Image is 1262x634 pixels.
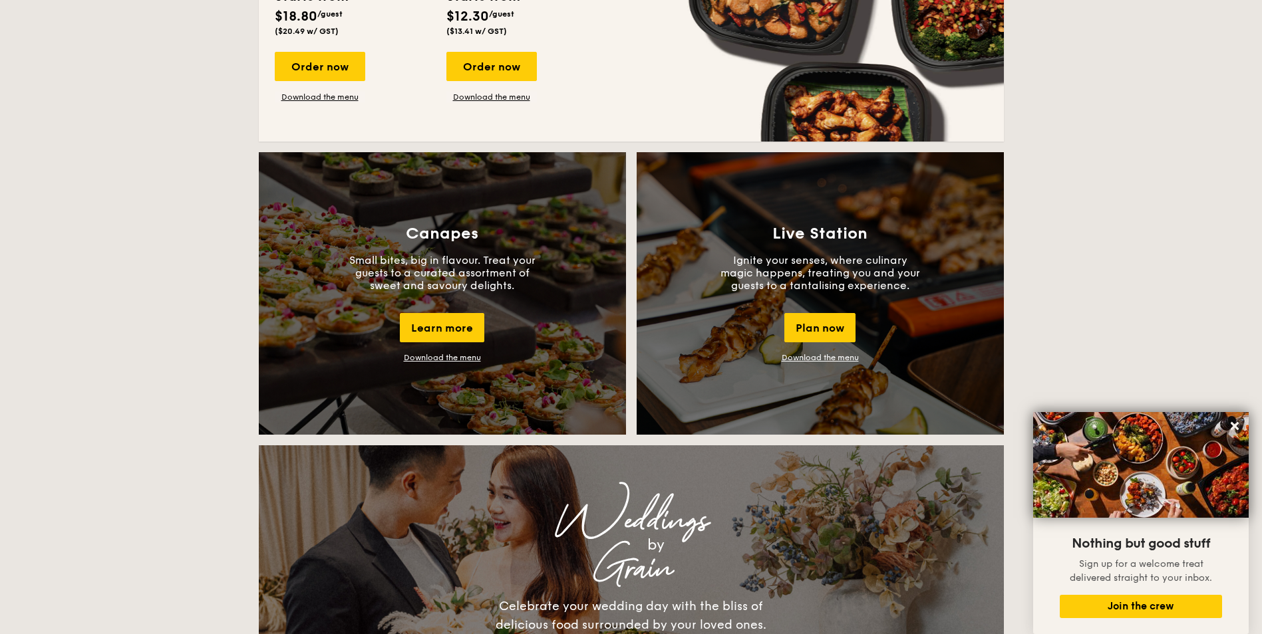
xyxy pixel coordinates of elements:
div: Grain [376,557,887,581]
div: Weddings [376,509,887,533]
button: Close [1224,415,1245,437]
span: Nothing but good stuff [1072,536,1210,552]
span: /guest [489,9,514,19]
div: Learn more [400,313,484,342]
img: DSC07876-Edit02-Large.jpeg [1033,412,1249,518]
div: Order now [275,52,365,81]
a: Download the menu [782,353,859,362]
p: Small bites, big in flavour. Treat your guests to a curated assortment of sweet and savoury delig... [343,254,542,292]
span: ($20.49 w/ GST) [275,27,339,36]
div: Order now [446,52,537,81]
div: Celebrate your wedding day with the bliss of delicious food surrounded by your loved ones. [482,597,781,634]
a: Download the menu [404,353,481,362]
a: Download the menu [446,92,537,102]
span: ($13.41 w/ GST) [446,27,507,36]
span: $18.80 [275,9,317,25]
span: $12.30 [446,9,489,25]
span: /guest [317,9,343,19]
div: by [425,533,887,557]
h3: Live Station [772,225,868,243]
span: Sign up for a welcome treat delivered straight to your inbox. [1070,558,1212,583]
h3: Canapes [406,225,478,243]
p: Ignite your senses, where culinary magic happens, treating you and your guests to a tantalising e... [720,254,920,292]
button: Join the crew [1060,595,1222,618]
a: Download the menu [275,92,365,102]
div: Plan now [784,313,856,342]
